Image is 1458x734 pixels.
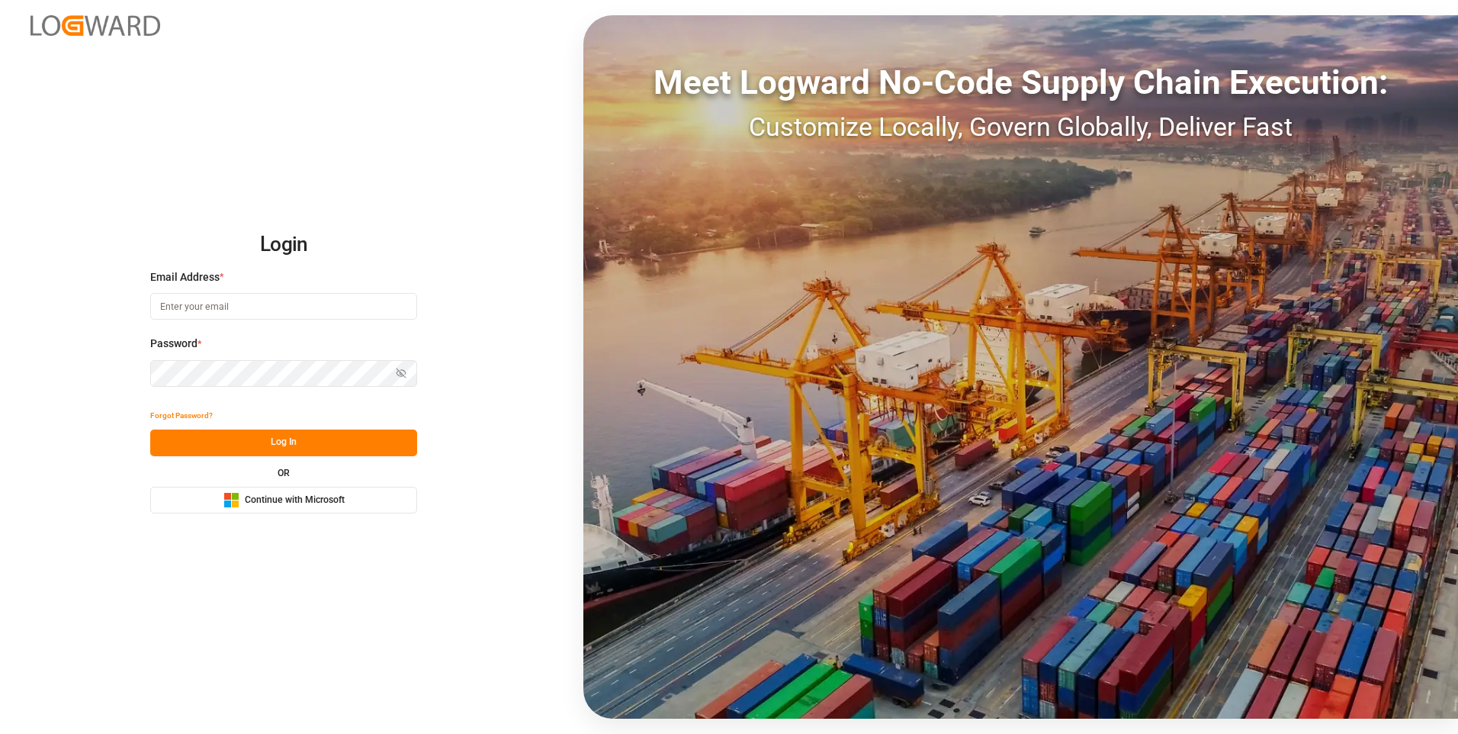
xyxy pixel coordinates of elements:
[150,487,417,513] button: Continue with Microsoft
[245,494,345,507] span: Continue with Microsoft
[150,293,417,320] input: Enter your email
[150,403,213,430] button: Forgot Password?
[31,15,160,36] img: Logward_new_orange.png
[150,336,198,352] span: Password
[583,108,1458,146] div: Customize Locally, Govern Globally, Deliver Fast
[583,57,1458,108] div: Meet Logward No-Code Supply Chain Execution:
[150,269,220,285] span: Email Address
[150,430,417,456] button: Log In
[150,221,417,269] h2: Login
[278,468,290,478] small: OR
